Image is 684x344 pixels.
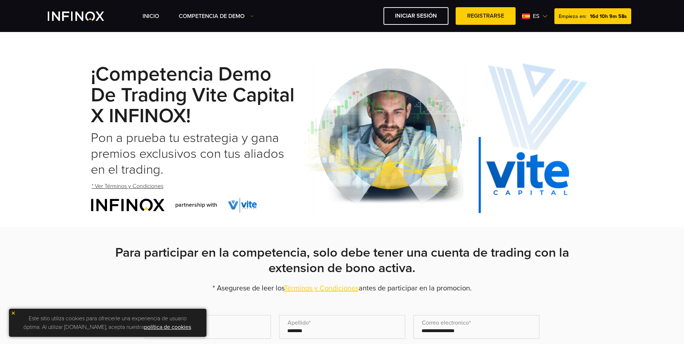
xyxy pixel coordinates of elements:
[456,7,516,25] a: Registrarse
[383,7,448,25] a: Iniciar sesión
[143,12,159,20] a: INICIO
[179,12,254,20] a: Competencia de Demo
[144,324,191,331] a: política de cookies
[11,311,16,316] img: yellow close icon
[284,284,359,293] a: Términos y Condiciones
[559,13,586,19] span: Empieza en:
[91,283,594,293] p: * Asegurese de leer los antes de participar en la promocion.
[91,130,298,178] h2: Pon a prueba tu estrategia y gana premios exclusivos con tus aliados en el trading.
[530,12,542,20] span: es
[91,178,164,195] a: * Ver Términos y Condiciones
[175,201,217,209] span: partnership with
[13,312,203,333] p: Este sitio utiliza cookies para ofrecerle una experiencia de usuario óptima. Al utilizar [DOMAIN_...
[590,13,627,19] span: 16d 10h 9m 58s
[48,12,121,21] a: INFINOX Vite
[91,63,294,128] strong: ¡Competencia Demo de Trading Vite Capital x INFINOX!
[115,245,569,276] strong: Para participar en la competencia, solo debe tener una cuenta de trading con la extension de bono...
[250,14,254,18] img: Dropdown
